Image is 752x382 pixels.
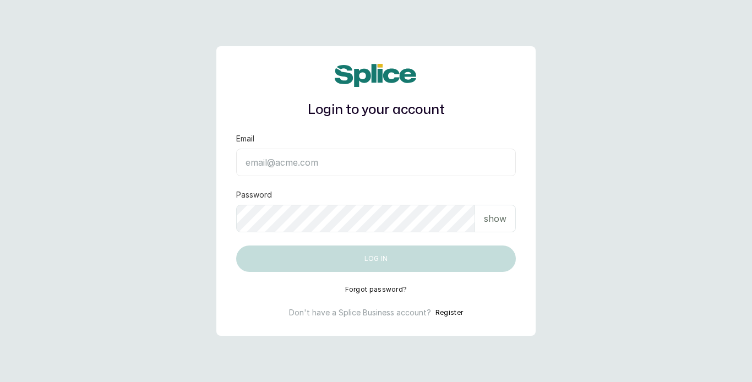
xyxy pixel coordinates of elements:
[236,189,272,200] label: Password
[236,100,516,120] h1: Login to your account
[345,285,407,294] button: Forgot password?
[236,245,516,272] button: Log in
[484,212,506,225] p: show
[236,133,254,144] label: Email
[289,307,431,318] p: Don't have a Splice Business account?
[236,149,516,176] input: email@acme.com
[435,307,463,318] button: Register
